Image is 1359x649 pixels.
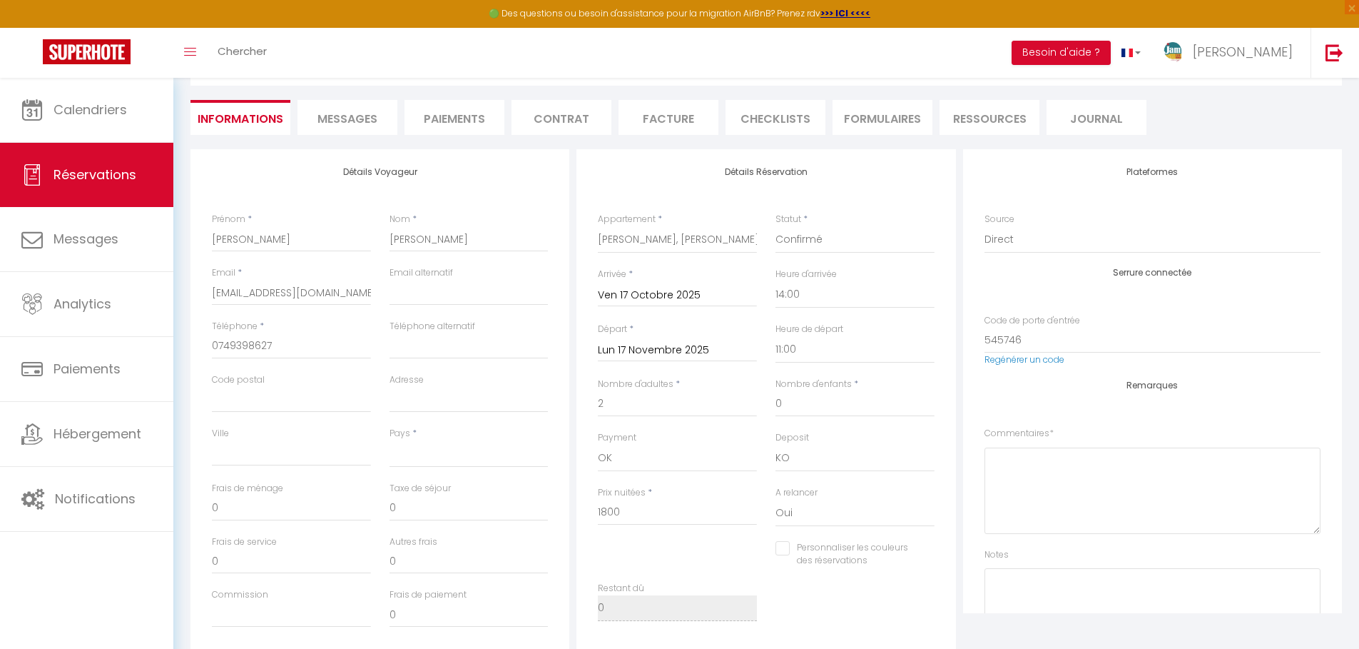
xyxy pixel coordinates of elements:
label: Restant dû [598,582,644,595]
span: Chercher [218,44,267,59]
label: Départ [598,323,627,336]
li: Contrat [511,100,611,135]
label: Pays [390,427,410,441]
label: A relancer [775,486,818,500]
label: Email [212,266,235,280]
span: Messages [54,230,118,248]
a: Chercher [207,28,278,78]
label: Commentaires [984,427,1054,441]
img: Super Booking [43,39,131,64]
label: Code postal [212,373,265,387]
label: Prénom [212,213,245,226]
label: Payment [598,431,636,445]
label: Arrivée [598,268,626,281]
button: Besoin d'aide ? [1012,41,1111,65]
label: Ville [212,427,229,441]
a: >>> ICI <<<< [820,7,870,19]
a: Regénérer un code [984,353,1064,366]
img: ... [1162,41,1184,64]
li: CHECKLISTS [726,100,825,135]
label: Source [984,213,1014,226]
li: Paiements [404,100,504,135]
label: Autres frais [390,535,437,549]
li: Facture [619,100,718,135]
label: Nombre d'adultes [598,378,673,391]
label: Code de porte d'entrée [984,314,1080,328]
label: Commission [212,588,268,602]
li: FORMULAIRES [833,100,932,135]
img: logout [1325,44,1343,61]
label: Prix nuitées [598,486,646,500]
label: Heure d'arrivée [775,268,837,281]
label: Appartement [598,213,656,226]
span: Paiements [54,360,121,378]
h4: Plateformes [984,167,1320,177]
label: Frais de service [212,535,277,549]
label: Adresse [390,373,424,387]
label: Nombre d'enfants [775,378,852,391]
span: Calendriers [54,101,127,119]
h4: Remarques [984,381,1320,391]
label: Heure de départ [775,323,843,336]
span: [PERSON_NAME] [1193,43,1293,61]
span: Réservations [54,166,136,183]
li: Informations [190,100,290,135]
span: Hébergement [54,425,141,443]
a: ... [PERSON_NAME] [1151,28,1310,78]
li: Journal [1047,100,1146,135]
span: Notifications [55,490,136,508]
label: Deposit [775,431,809,445]
h4: Serrure connectée [984,268,1320,278]
label: Téléphone [212,320,258,333]
h4: Détails Voyageur [212,167,548,177]
label: Nom [390,213,410,226]
h4: Détails Réservation [598,167,934,177]
li: Ressources [940,100,1039,135]
span: Analytics [54,295,111,313]
span: Messages [317,111,377,127]
label: Frais de paiement [390,588,467,602]
label: Statut [775,213,801,226]
label: Frais de ménage [212,482,283,495]
label: Taxe de séjour [390,482,451,495]
label: Email alternatif [390,266,453,280]
label: Notes [984,548,1009,562]
label: Téléphone alternatif [390,320,475,333]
